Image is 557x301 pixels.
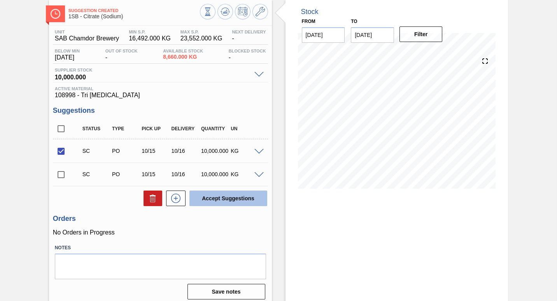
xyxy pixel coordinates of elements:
[81,171,112,177] div: Suggestion Created
[229,148,261,154] div: KG
[55,35,119,42] span: SAB Chamdor Brewery
[140,148,172,154] div: 10/15/2025
[163,49,203,53] span: Available Stock
[110,148,142,154] div: Purchase order
[235,4,250,19] button: Schedule Inventory
[180,35,222,42] span: 23,552.000 KG
[55,30,119,34] span: Unit
[81,148,112,154] div: Suggestion Created
[186,190,268,207] div: Accept Suggestions
[232,30,266,34] span: Next Delivery
[81,126,112,131] div: Status
[140,191,162,206] div: Delete Suggestions
[351,27,394,43] input: mm/dd/yyyy
[110,126,142,131] div: Type
[199,171,231,177] div: 10,000.000
[302,27,345,43] input: mm/dd/yyyy
[53,107,268,115] h3: Suggestions
[55,86,266,91] span: Active Material
[200,4,215,19] button: Stocks Overview
[68,14,200,19] span: 1SB - Citrate (Sodium)
[129,30,171,34] span: MIN S.P.
[110,171,142,177] div: Purchase order
[55,72,250,80] span: 10,000.000
[162,191,186,206] div: New suggestion
[51,9,60,19] img: Ícone
[199,126,231,131] div: Quantity
[189,191,267,206] button: Accept Suggestions
[55,242,266,254] label: Notes
[199,148,231,154] div: 10,000.000
[163,54,203,60] span: 8,660.000 KG
[351,19,357,24] label: to
[55,54,80,61] span: [DATE]
[170,148,201,154] div: 10/16/2025
[53,215,268,223] h3: Orders
[217,4,233,19] button: Update Chart
[229,49,266,53] span: Blocked Stock
[252,4,268,19] button: Go to Master Data / General
[140,171,172,177] div: 10/15/2025
[170,171,201,177] div: 10/16/2025
[230,30,268,42] div: -
[103,49,140,61] div: -
[399,26,443,42] button: Filter
[55,68,250,72] span: Supplier Stock
[55,49,80,53] span: Below Min
[229,171,261,177] div: KG
[229,126,261,131] div: UN
[55,92,266,99] span: 108998 - Tri [MEDICAL_DATA]
[53,229,268,236] p: No Orders in Progress
[180,30,222,34] span: MAX S.P.
[301,8,319,16] div: Stock
[227,49,268,61] div: -
[187,284,265,299] button: Save notes
[68,8,200,13] span: Suggestion Created
[140,126,172,131] div: Pick up
[105,49,138,53] span: Out Of Stock
[129,35,171,42] span: 16,492.000 KG
[302,19,315,24] label: From
[170,126,201,131] div: Delivery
